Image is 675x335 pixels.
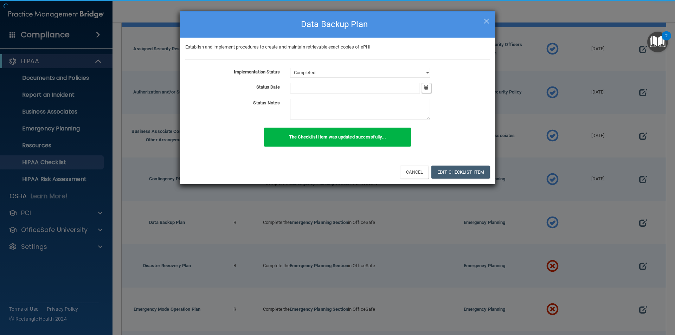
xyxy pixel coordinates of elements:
button: Open Resource Center, 2 new notifications [647,32,668,52]
div: 2 [665,36,668,45]
b: The Checklist Item was updated successfully... [289,134,386,140]
b: Status Notes [253,100,279,105]
button: Edit Checklist Item [431,166,490,179]
span: × [483,13,490,27]
b: Implementation Status [234,69,280,75]
button: Cancel [400,166,429,179]
div: Establish and implement procedures to create and maintain retrievable exact copies of ePHI [180,43,495,51]
h4: Data Backup Plan [185,17,490,32]
b: Status Date [256,84,280,90]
